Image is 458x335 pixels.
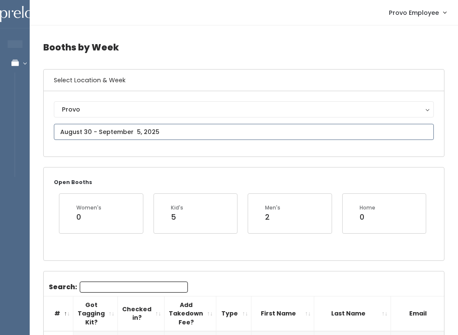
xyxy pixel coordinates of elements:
[43,36,444,59] h4: Booths by Week
[391,296,454,331] th: Email: activate to sort column ascending
[216,296,251,331] th: Type: activate to sort column ascending
[314,296,391,331] th: Last Name: activate to sort column ascending
[360,204,375,212] div: Home
[44,296,73,331] th: #: activate to sort column descending
[265,212,280,223] div: 2
[76,204,101,212] div: Women's
[165,296,216,331] th: Add Takedown Fee?: activate to sort column ascending
[389,8,439,17] span: Provo Employee
[171,212,183,223] div: 5
[54,124,434,140] input: August 30 - September 5, 2025
[380,3,455,22] a: Provo Employee
[360,212,375,223] div: 0
[251,296,314,331] th: First Name: activate to sort column ascending
[54,179,92,186] small: Open Booths
[44,70,444,91] h6: Select Location & Week
[62,105,426,114] div: Provo
[265,204,280,212] div: Men's
[73,296,118,331] th: Got Tagging Kit?: activate to sort column ascending
[80,282,188,293] input: Search:
[118,296,165,331] th: Checked in?: activate to sort column ascending
[54,101,434,117] button: Provo
[49,282,188,293] label: Search:
[76,212,101,223] div: 0
[171,204,183,212] div: Kid's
